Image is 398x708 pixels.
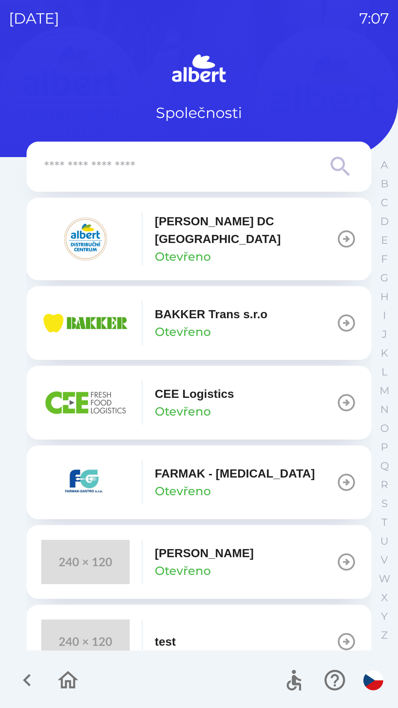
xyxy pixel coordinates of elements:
[27,198,371,280] button: [PERSON_NAME] DC [GEOGRAPHIC_DATA]Otevřeno
[379,572,390,585] p: W
[41,540,130,584] img: 240x120
[156,102,242,124] p: Společnosti
[381,610,388,623] p: Y
[375,250,394,268] button: F
[375,607,394,626] button: Y
[375,212,394,231] button: D
[381,497,388,510] p: S
[375,325,394,344] button: J
[381,516,387,529] p: T
[380,459,389,472] p: Q
[380,422,389,435] p: O
[381,629,388,642] p: Z
[27,52,371,87] img: Logo
[41,381,130,425] img: ba8847e2-07ef-438b-a6f1-28de549c3032.png
[375,381,394,400] button: M
[383,309,386,322] p: I
[375,306,394,325] button: I
[380,215,389,228] p: D
[155,212,336,248] p: [PERSON_NAME] DC [GEOGRAPHIC_DATA]
[375,494,394,513] button: S
[155,544,254,562] p: [PERSON_NAME]
[27,525,371,599] button: [PERSON_NAME]Otevřeno
[382,328,387,341] p: J
[375,457,394,475] button: Q
[375,193,394,212] button: C
[381,196,388,209] p: C
[381,177,388,190] p: B
[375,362,394,381] button: L
[380,403,389,416] p: N
[155,465,315,482] p: FARMAK - [MEDICAL_DATA]
[375,626,394,645] button: Z
[380,290,389,303] p: H
[375,475,394,494] button: R
[155,482,211,500] p: Otevřeno
[27,366,371,440] button: CEE LogisticsOtevřeno
[381,347,388,360] p: K
[155,633,176,650] p: test
[375,588,394,607] button: X
[375,532,394,551] button: U
[375,174,394,193] button: B
[381,591,388,604] p: X
[155,248,211,265] p: Otevřeno
[363,670,383,690] img: cs flag
[380,384,390,397] p: M
[380,271,388,284] p: G
[155,385,234,403] p: CEE Logistics
[9,7,59,29] p: [DATE]
[381,253,388,265] p: F
[375,287,394,306] button: H
[375,551,394,569] button: V
[380,535,388,548] p: U
[27,286,371,360] button: BAKKER Trans s.r.oOtevřeno
[375,569,394,588] button: W
[375,513,394,532] button: T
[27,605,371,678] button: test
[375,419,394,438] button: O
[41,460,130,504] img: 5ee10d7b-21a5-4c2b-ad2f-5ef9e4226557.png
[381,553,388,566] p: V
[381,365,387,378] p: L
[375,344,394,362] button: K
[155,323,211,341] p: Otevřeno
[41,301,130,345] img: eba99837-dbda-48f3-8a63-9647f5990611.png
[155,403,211,420] p: Otevřeno
[381,234,388,247] p: E
[381,159,388,171] p: A
[155,305,268,323] p: BAKKER Trans s.r.o
[155,562,211,580] p: Otevřeno
[375,156,394,174] button: A
[381,441,388,454] p: P
[375,400,394,419] button: N
[27,445,371,519] button: FARMAK - [MEDICAL_DATA]Otevřeno
[41,217,130,261] img: 092fc4fe-19c8-4166-ad20-d7efd4551fba.png
[375,231,394,250] button: E
[359,7,389,29] p: 7:07
[41,619,130,664] img: 240x120
[381,478,388,491] p: R
[375,438,394,457] button: P
[375,268,394,287] button: G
